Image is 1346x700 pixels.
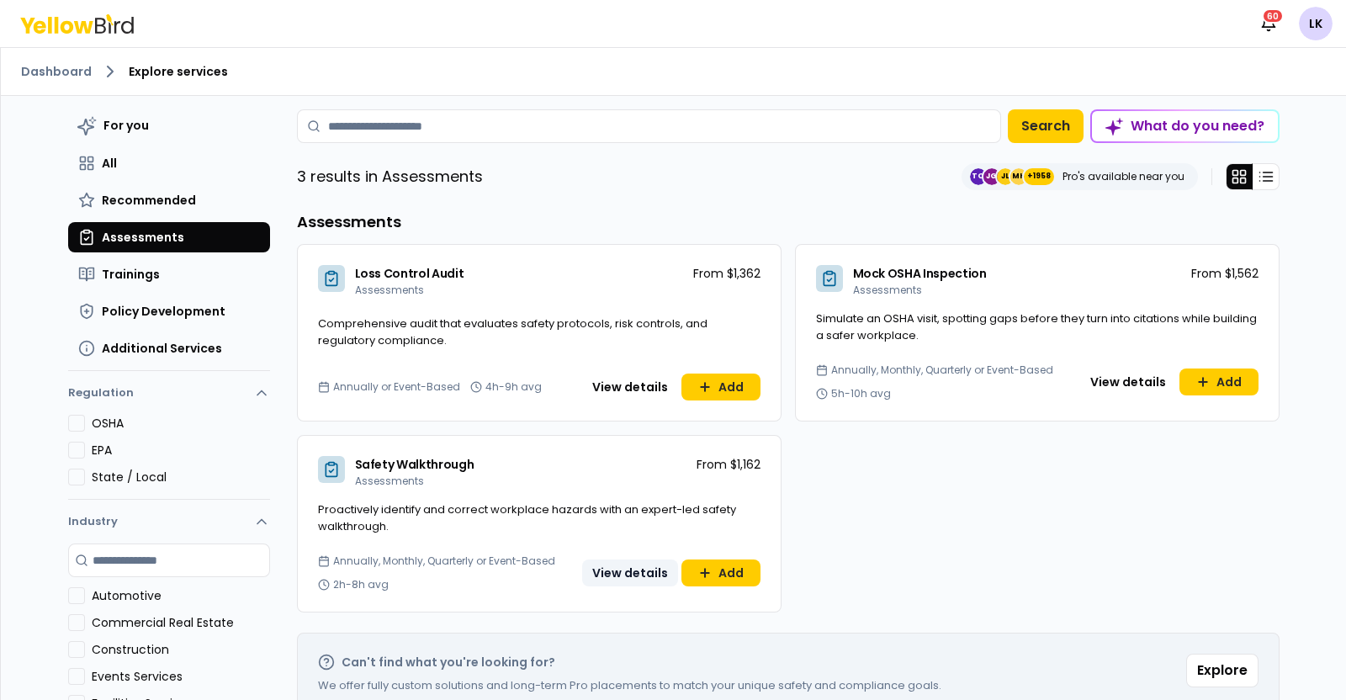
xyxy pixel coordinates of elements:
[1262,8,1284,24] div: 60
[1299,7,1333,40] span: LK
[318,316,707,348] span: Comprehensive audit that evaluates safety protocols, risk controls, and regulatory compliance.
[68,500,270,544] button: Industry
[92,415,270,432] label: OSHA
[102,303,225,320] span: Policy Development
[318,501,736,534] span: Proactively identify and correct workplace hazards with an expert-led safety walkthrough.
[102,192,196,209] span: Recommended
[1092,111,1278,141] div: What do you need?
[582,374,678,400] button: View details
[333,578,389,591] span: 2h-8h avg
[68,222,270,252] button: Assessments
[816,310,1257,343] span: Simulate an OSHA visit, spotting gaps before they turn into citations while building a safer work...
[103,117,149,134] span: For you
[697,456,760,473] p: From $1,162
[1179,369,1259,395] button: Add
[68,185,270,215] button: Recommended
[68,109,270,141] button: For you
[297,165,483,188] p: 3 results in Assessments
[102,266,160,283] span: Trainings
[831,363,1053,377] span: Annually, Monthly, Quarterly or Event-Based
[1186,654,1259,687] button: Explore
[355,265,464,282] span: Loss Control Audit
[1010,168,1027,185] span: MH
[68,415,270,499] div: Regulation
[970,168,987,185] span: TC
[21,63,92,80] a: Dashboard
[997,168,1014,185] span: JL
[355,283,424,297] span: Assessments
[582,559,678,586] button: View details
[1090,109,1280,143] button: What do you need?
[831,387,891,400] span: 5h-10h avg
[68,296,270,326] button: Policy Development
[297,210,1280,234] h3: Assessments
[983,168,1000,185] span: JG
[1027,168,1051,185] span: +1958
[333,380,460,394] span: Annually or Event-Based
[693,265,760,282] p: From $1,362
[681,374,760,400] button: Add
[485,380,542,394] span: 4h-9h avg
[92,668,270,685] label: Events Services
[102,155,117,172] span: All
[342,654,555,671] h2: Can't find what you're looking for?
[1062,170,1184,183] p: Pro's available near you
[21,61,1326,82] nav: breadcrumb
[68,148,270,178] button: All
[355,456,474,473] span: Safety Walkthrough
[355,474,424,488] span: Assessments
[1252,7,1285,40] button: 60
[853,265,987,282] span: Mock OSHA Inspection
[92,587,270,604] label: Automotive
[92,469,270,485] label: State / Local
[68,259,270,289] button: Trainings
[1191,265,1259,282] p: From $1,562
[318,677,941,694] p: We offer fully custom solutions and long-term Pro placements to match your unique safety and comp...
[92,641,270,658] label: Construction
[853,283,922,297] span: Assessments
[1080,369,1176,395] button: View details
[68,378,270,415] button: Regulation
[129,63,228,80] span: Explore services
[333,554,555,568] span: Annually, Monthly, Quarterly or Event-Based
[92,614,270,631] label: Commercial Real Estate
[1008,109,1084,143] button: Search
[681,559,760,586] button: Add
[92,442,270,459] label: EPA
[102,340,222,357] span: Additional Services
[68,333,270,363] button: Additional Services
[102,229,184,246] span: Assessments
